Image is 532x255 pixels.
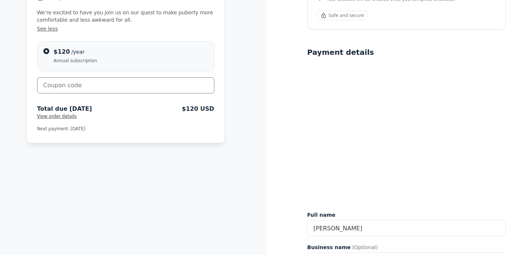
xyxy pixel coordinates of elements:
[37,25,214,32] button: See less
[54,58,97,64] span: Annual subscription
[37,113,77,119] button: View order details
[306,62,507,206] iframe: Secure payment input frame
[37,105,92,113] span: Total due [DATE]
[307,244,351,251] span: Business name
[37,125,214,132] p: Next payment: [DATE]
[307,47,374,57] h5: Payment details
[71,49,85,55] span: /year
[329,13,364,18] span: Safe and secure
[43,48,49,54] input: $120/yearAnnual subscription
[307,211,336,219] span: Full name
[182,105,214,113] span: $120 USD
[37,77,214,93] input: Coupon code
[54,48,70,55] span: $120
[352,244,378,251] span: (Optional)
[37,114,77,119] span: View order details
